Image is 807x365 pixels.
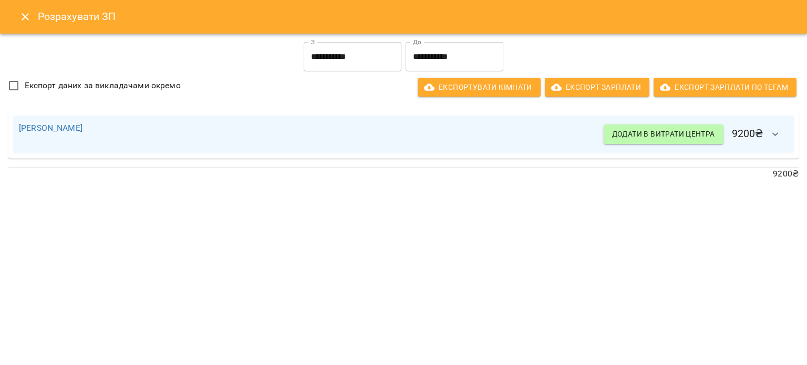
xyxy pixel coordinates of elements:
[612,128,715,140] span: Додати в витрати центра
[553,81,641,93] span: Експорт Зарплати
[25,79,181,92] span: Експорт даних за викладачами окремо
[545,78,649,97] button: Експорт Зарплати
[418,78,541,97] button: Експортувати кімнати
[604,122,788,147] h6: 9200 ₴
[426,81,532,93] span: Експортувати кімнати
[654,78,796,97] button: Експорт Зарплати по тегам
[604,124,723,143] button: Додати в витрати центра
[662,81,788,93] span: Експорт Зарплати по тегам
[38,8,794,25] h6: Розрахувати ЗП
[8,168,799,180] p: 9200 ₴
[19,123,82,133] a: [PERSON_NAME]
[13,4,38,29] button: Close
